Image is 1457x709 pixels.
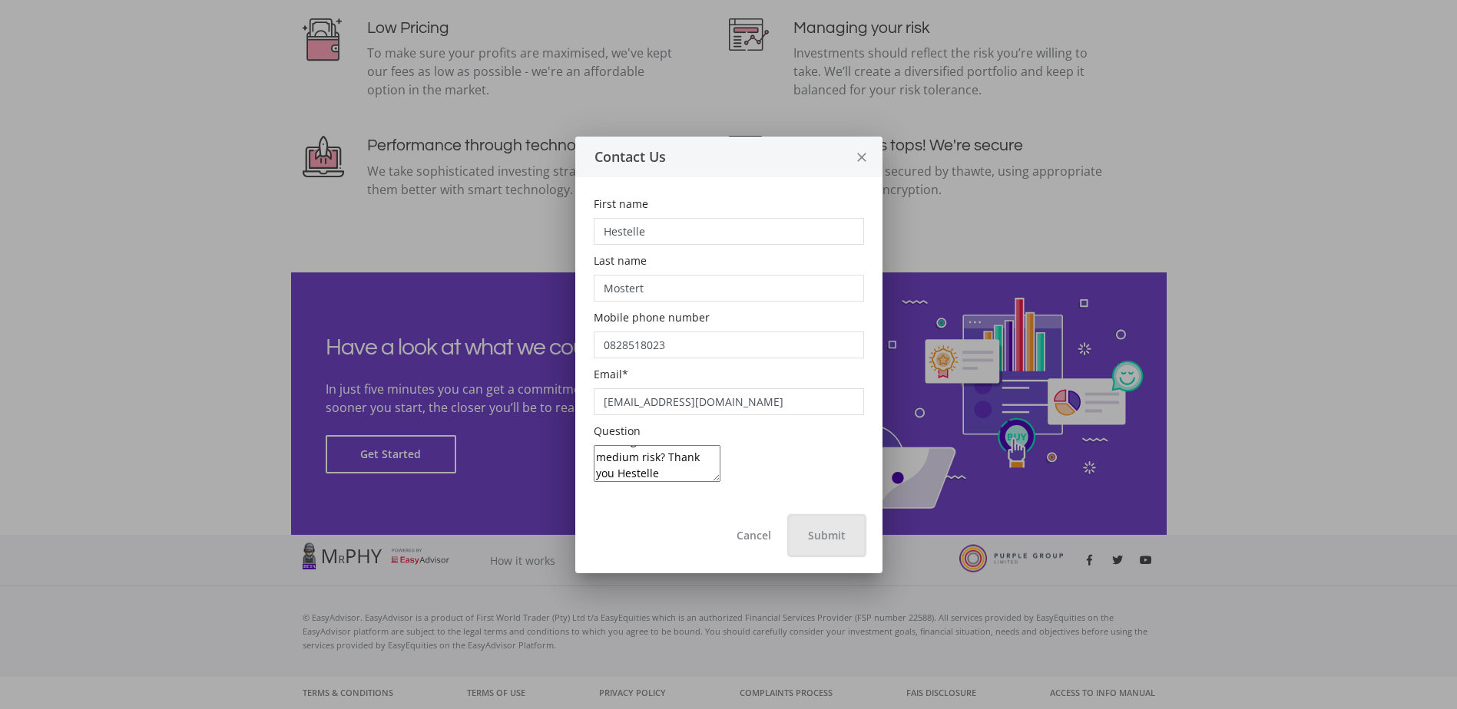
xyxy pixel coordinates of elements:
[594,253,647,268] span: Last name
[575,137,882,573] ee-modal: Contact Us
[575,146,842,167] div: Contact Us
[718,516,790,555] button: Cancel
[594,310,710,325] span: Mobile phone number
[842,137,882,177] button: close
[790,516,864,555] button: Submit
[594,367,622,381] span: Email
[594,445,720,482] textarea: Hi, upon setup of my account, I selected aggressive investment. Would this make a difference if I...
[854,137,869,178] i: close
[594,196,648,211] span: First name
[594,424,641,438] span: Question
